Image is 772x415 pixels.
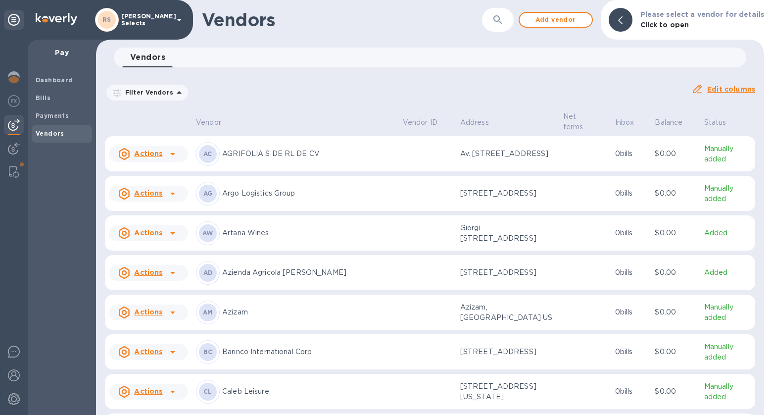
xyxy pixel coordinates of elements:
p: $0.00 [655,188,696,199]
p: Giorgi [STREET_ADDRESS] [460,223,555,244]
p: Balance [655,117,682,128]
p: Caleb Leisure [222,386,395,397]
u: Edit columns [707,85,755,93]
p: $0.00 [655,307,696,317]
p: Argo Logistics Group [222,188,395,199]
u: Actions [134,189,162,197]
p: [STREET_ADDRESS] [460,188,555,199]
img: Foreign exchange [8,95,20,107]
p: AGRIFOLIA S DE RL DE CV [222,149,395,159]
u: Actions [134,268,162,276]
p: 0 bills [615,267,647,278]
b: CL [203,388,212,395]
b: Please select a vendor for details [640,10,764,18]
p: Av. [STREET_ADDRESS] [460,149,555,159]
b: AM [203,309,213,316]
p: $0.00 [655,386,696,397]
p: Azizam, [GEOGRAPHIC_DATA] US [460,302,555,323]
u: Actions [134,150,162,157]
p: Added [704,228,751,238]
h1: Vendors [202,9,482,30]
b: Click to open [640,21,689,29]
p: Status [704,117,726,128]
p: $0.00 [655,149,696,159]
p: Azienda Agricola [PERSON_NAME] [222,267,395,278]
p: 0 bills [615,188,647,199]
span: Vendor ID [403,117,450,128]
b: AG [203,190,213,197]
p: 0 bills [615,307,647,317]
u: Actions [134,229,162,237]
p: [STREET_ADDRESS][US_STATE] [460,381,555,402]
p: $0.00 [655,228,696,238]
span: Net terms [563,111,607,132]
p: Pay [36,48,88,57]
u: Actions [134,387,162,395]
div: Unpin categories [4,10,24,30]
p: [STREET_ADDRESS] [460,267,555,278]
p: 0 bills [615,386,647,397]
b: AW [202,229,213,237]
b: Payments [36,112,69,119]
p: Address [460,117,489,128]
p: [PERSON_NAME] Selects [121,13,171,27]
p: Net terms [563,111,594,132]
span: Vendors [130,51,165,64]
p: $0.00 [655,347,696,357]
u: Actions [134,308,162,316]
p: Manually added [704,183,751,204]
b: RS [102,16,111,23]
p: Filter Vendors [121,88,173,97]
p: Azizam [222,307,395,317]
span: Balance [655,117,695,128]
p: Artana Wines [222,228,395,238]
p: Added [704,267,751,278]
b: Bills [36,94,50,102]
img: Logo [36,13,77,25]
p: Inbox [615,117,634,128]
p: Vendor ID [403,117,437,128]
u: Actions [134,348,162,356]
p: Manually added [704,342,751,363]
p: 0 bills [615,228,647,238]
span: Inbox [615,117,647,128]
p: Barinco International Corp [222,347,395,357]
b: Vendors [36,130,64,137]
span: Vendor [196,117,234,128]
span: Add vendor [528,14,584,26]
p: [STREET_ADDRESS] [460,347,555,357]
p: Manually added [704,144,751,164]
b: Dashboard [36,76,73,84]
p: $0.00 [655,267,696,278]
p: Manually added [704,302,751,323]
p: 0 bills [615,149,647,159]
button: Add vendor [519,12,593,28]
span: Address [460,117,502,128]
p: Vendor [196,117,221,128]
p: 0 bills [615,347,647,357]
b: AD [203,269,213,276]
b: AC [203,150,212,157]
p: Manually added [704,381,751,402]
b: BC [203,348,213,356]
